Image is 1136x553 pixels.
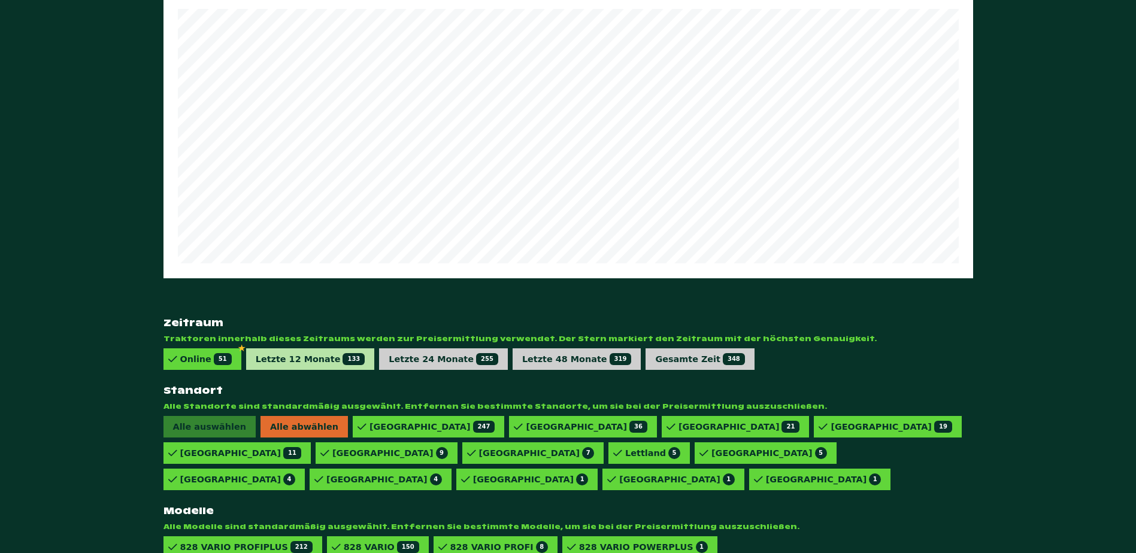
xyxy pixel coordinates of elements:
[163,416,256,437] span: Alle auswählen
[163,505,973,517] strong: Modelle
[869,473,881,485] span: 1
[369,421,495,433] div: [GEOGRAPHIC_DATA]
[163,402,973,411] span: Alle Standorte sind standardmäßig ausgewählt. Entfernen Sie bestimmte Standorte, um sie bei der P...
[163,522,973,531] span: Alle Modelle sind standardmäßig ausgewählt. Entfernen Sie bestimmte Modelle, um sie bei der Preis...
[163,317,973,329] strong: Zeitraum
[283,447,301,459] span: 11
[389,353,498,365] div: Letzte 24 Monate
[180,353,232,365] div: Online
[655,353,744,365] div: Gesamte Zeit
[344,541,419,553] div: 828 VARIO
[476,353,498,365] span: 255
[610,353,632,365] span: 319
[283,473,295,485] span: 4
[831,421,952,433] div: [GEOGRAPHIC_DATA]
[473,421,495,433] span: 247
[326,473,442,485] div: [GEOGRAPHIC_DATA]
[430,473,442,485] span: 4
[536,541,548,553] span: 8
[766,473,881,485] div: [GEOGRAPHIC_DATA]
[163,334,973,344] span: Traktoren innerhalb dieses Zeitraums werden zur Preisermittlung verwendet. Der Stern markiert den...
[668,447,680,459] span: 5
[436,447,448,459] span: 9
[473,473,589,485] div: [GEOGRAPHIC_DATA]
[576,473,588,485] span: 1
[479,447,595,459] div: [GEOGRAPHIC_DATA]
[180,447,301,459] div: [GEOGRAPHIC_DATA]
[934,421,952,433] span: 19
[526,421,647,433] div: [GEOGRAPHIC_DATA]
[180,473,296,485] div: [GEOGRAPHIC_DATA]
[711,447,827,459] div: [GEOGRAPHIC_DATA]
[781,421,799,433] span: 21
[625,447,680,459] div: Lettland
[723,473,735,485] span: 1
[163,384,973,397] strong: Standort
[343,353,365,365] span: 133
[815,447,827,459] span: 5
[696,541,708,553] span: 1
[290,541,313,553] span: 212
[723,353,745,365] span: 348
[397,541,419,553] span: 150
[260,416,348,437] span: Alle abwählen
[582,447,594,459] span: 7
[678,421,799,433] div: [GEOGRAPHIC_DATA]
[256,353,365,365] div: Letzte 12 Monate
[332,447,448,459] div: [GEOGRAPHIC_DATA]
[450,541,548,553] div: 828 VARIO PROFI
[214,353,232,365] span: 51
[629,421,647,433] span: 36
[619,473,735,485] div: [GEOGRAPHIC_DATA]
[180,541,313,553] div: 828 VARIO PROFIPLUS
[579,541,708,553] div: 828 VARIO POWERPLUS
[522,353,632,365] div: Letzte 48 Monate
